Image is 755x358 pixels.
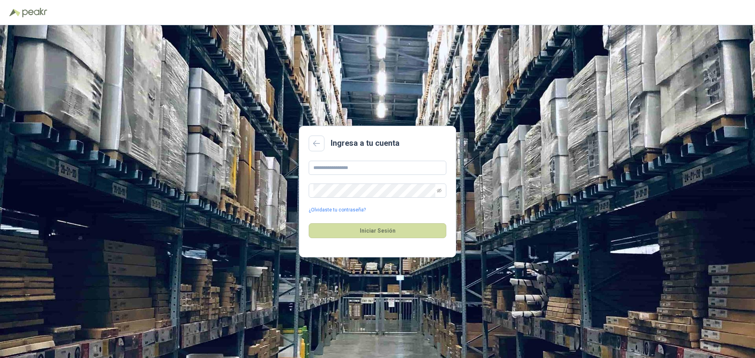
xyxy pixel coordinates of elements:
img: Logo [9,9,20,17]
a: ¿Olvidaste tu contraseña? [309,206,366,214]
span: eye-invisible [437,188,442,193]
button: Iniciar Sesión [309,223,446,238]
img: Peakr [22,8,47,17]
h2: Ingresa a tu cuenta [331,137,400,149]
